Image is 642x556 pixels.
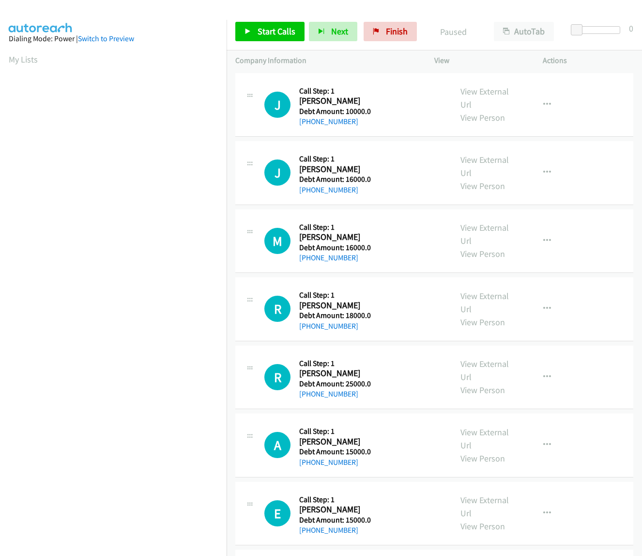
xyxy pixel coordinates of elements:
[460,384,505,396] a: View Person
[299,185,358,194] a: [PHONE_NUMBER]
[264,432,290,458] h1: A
[460,358,509,382] a: View External Url
[460,427,509,451] a: View External Url
[299,436,369,447] h2: [PERSON_NAME]
[299,368,369,379] h2: [PERSON_NAME]
[9,75,227,535] iframe: Dialpad
[299,447,371,457] h5: Debt Amount: 15000.0
[299,321,358,331] a: [PHONE_NUMBER]
[264,159,290,186] h1: J
[460,86,509,110] a: View External Url
[299,243,371,253] h5: Debt Amount: 16000.0
[258,26,295,37] span: Start Calls
[299,175,371,184] h5: Debt Amount: 16000.0
[543,55,634,66] p: Actions
[299,222,371,232] h5: Call Step: 1
[460,180,505,191] a: View Person
[299,389,358,398] a: [PHONE_NUMBER]
[430,25,476,38] p: Paused
[460,290,509,315] a: View External Url
[299,253,358,262] a: [PHONE_NUMBER]
[299,458,358,467] a: [PHONE_NUMBER]
[629,22,633,35] div: 0
[264,364,290,390] h1: R
[299,515,371,525] h5: Debt Amount: 15000.0
[299,525,358,535] a: [PHONE_NUMBER]
[299,107,371,116] h5: Debt Amount: 10000.0
[299,154,371,164] h5: Call Step: 1
[460,222,509,246] a: View External Url
[386,26,408,37] span: Finish
[299,164,369,175] h2: [PERSON_NAME]
[299,504,369,515] h2: [PERSON_NAME]
[299,86,371,96] h5: Call Step: 1
[264,159,290,186] div: The call is yet to be attempted
[460,248,505,259] a: View Person
[434,55,525,66] p: View
[299,379,371,389] h5: Debt Amount: 25000.0
[264,432,290,458] div: The call is yet to be attempted
[299,300,369,311] h2: [PERSON_NAME]
[460,494,509,519] a: View External Url
[460,112,505,123] a: View Person
[460,453,505,464] a: View Person
[264,364,290,390] div: The call is yet to be attempted
[299,359,371,368] h5: Call Step: 1
[264,92,290,118] div: The call is yet to be attempted
[299,232,369,243] h2: [PERSON_NAME]
[309,22,357,41] button: Next
[299,495,371,505] h5: Call Step: 1
[364,22,417,41] a: Finish
[299,427,371,436] h5: Call Step: 1
[299,95,369,107] h2: [PERSON_NAME]
[78,34,134,43] a: Switch to Preview
[299,117,358,126] a: [PHONE_NUMBER]
[264,228,290,254] div: The call is yet to be attempted
[460,154,509,178] a: View External Url
[264,500,290,526] h1: E
[264,296,290,322] h1: R
[9,54,38,65] a: My Lists
[235,55,417,66] p: Company Information
[264,228,290,254] h1: M
[299,311,371,320] h5: Debt Amount: 18000.0
[299,290,371,300] h5: Call Step: 1
[460,521,505,532] a: View Person
[264,500,290,526] div: The call is yet to be attempted
[235,22,305,41] a: Start Calls
[9,33,218,45] div: Dialing Mode: Power |
[460,317,505,328] a: View Person
[264,92,290,118] h1: J
[494,22,554,41] button: AutoTab
[331,26,348,37] span: Next
[576,26,620,34] div: Delay between calls (in seconds)
[264,296,290,322] div: The call is yet to be attempted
